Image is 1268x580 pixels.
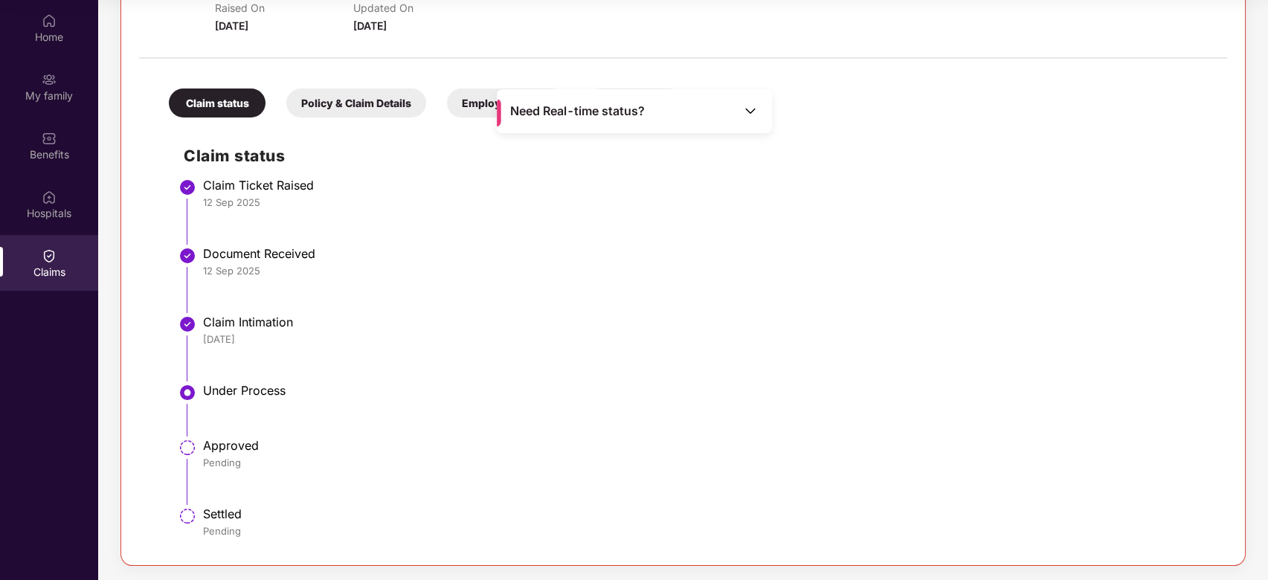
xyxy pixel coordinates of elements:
[178,439,196,457] img: svg+xml;base64,PHN2ZyBpZD0iU3RlcC1QZW5kaW5nLTMyeDMyIiB4bWxucz0iaHR0cDovL3d3dy53My5vcmcvMjAwMC9zdm...
[203,332,1212,346] div: [DATE]
[203,506,1212,521] div: Settled
[178,315,196,333] img: svg+xml;base64,PHN2ZyBpZD0iU3RlcC1Eb25lLTMyeDMyIiB4bWxucz0iaHR0cDovL3d3dy53My5vcmcvMjAwMC9zdmciIH...
[215,19,248,32] span: [DATE]
[178,507,196,525] img: svg+xml;base64,PHN2ZyBpZD0iU3RlcC1QZW5kaW5nLTMyeDMyIiB4bWxucz0iaHR0cDovL3d3dy53My5vcmcvMjAwMC9zdm...
[42,72,57,87] img: svg+xml;base64,PHN2ZyB3aWR0aD0iMjAiIGhlaWdodD0iMjAiIHZpZXdCb3g9IjAgMCAyMCAyMCIgZmlsbD0ibm9uZSIgeG...
[203,264,1212,277] div: 12 Sep 2025
[169,88,265,117] div: Claim status
[353,19,387,32] span: [DATE]
[42,190,57,204] img: svg+xml;base64,PHN2ZyBpZD0iSG9zcGl0YWxzIiB4bWxucz0iaHR0cDovL3d3dy53My5vcmcvMjAwMC9zdmciIHdpZHRoPS...
[203,196,1212,209] div: 12 Sep 2025
[353,1,492,14] p: Updated On
[203,315,1212,329] div: Claim Intimation
[178,247,196,265] img: svg+xml;base64,PHN2ZyBpZD0iU3RlcC1Eb25lLTMyeDMyIiB4bWxucz0iaHR0cDovL3d3dy53My5vcmcvMjAwMC9zdmciIH...
[203,524,1212,538] div: Pending
[743,103,758,118] img: Toggle Icon
[215,1,353,14] p: Raised On
[178,384,196,402] img: svg+xml;base64,PHN2ZyBpZD0iU3RlcC1BY3RpdmUtMzJ4MzIiIHhtbG5zPSJodHRwOi8vd3d3LnczLm9yZy8yMDAwL3N2Zy...
[42,248,57,263] img: svg+xml;base64,PHN2ZyBpZD0iQ2xhaW0iIHhtbG5zPSJodHRwOi8vd3d3LnczLm9yZy8yMDAwL3N2ZyIgd2lkdGg9IjIwIi...
[203,383,1212,398] div: Under Process
[203,178,1212,193] div: Claim Ticket Raised
[178,178,196,196] img: svg+xml;base64,PHN2ZyBpZD0iU3RlcC1Eb25lLTMyeDMyIiB4bWxucz0iaHR0cDovL3d3dy53My5vcmcvMjAwMC9zdmciIH...
[510,103,645,119] span: Need Real-time status?
[184,144,1212,168] h2: Claim status
[203,246,1212,261] div: Document Received
[42,131,57,146] img: svg+xml;base64,PHN2ZyBpZD0iQmVuZWZpdHMiIHhtbG5zPSJodHRwOi8vd3d3LnczLm9yZy8yMDAwL3N2ZyIgd2lkdGg9Ij...
[42,13,57,28] img: svg+xml;base64,PHN2ZyBpZD0iSG9tZSIgeG1sbnM9Imh0dHA6Ly93d3cudzMub3JnLzIwMDAvc3ZnIiB3aWR0aD0iMjAiIG...
[286,88,426,117] div: Policy & Claim Details
[203,438,1212,453] div: Approved
[447,88,565,117] div: Employee Details
[203,456,1212,469] div: Pending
